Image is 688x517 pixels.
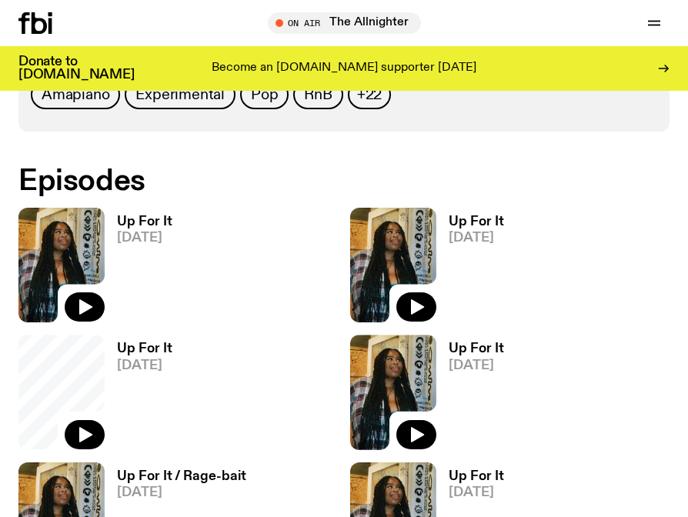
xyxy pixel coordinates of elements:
[449,486,504,499] span: [DATE]
[18,168,670,195] h2: Episodes
[268,12,421,34] button: On AirThe Allnighter
[31,80,120,109] a: Amapiano
[350,335,436,449] img: Ify - a Brown Skin girl with black braided twists, looking up to the side with her tongue stickin...
[251,86,278,103] span: Pop
[240,80,289,109] a: Pop
[304,86,332,103] span: RnB
[449,215,504,228] h3: Up For It
[117,486,246,499] span: [DATE]
[348,80,391,109] button: +22
[117,215,172,228] h3: Up For It
[42,86,109,103] span: Amapiano
[436,342,504,449] a: Up For It[DATE]
[449,470,504,483] h3: Up For It
[357,86,382,103] span: +22
[125,80,235,109] a: Experimental
[18,55,135,82] h3: Donate to [DOMAIN_NAME]
[18,208,105,322] img: Ify - a Brown Skin girl with black braided twists, looking up to the side with her tongue stickin...
[212,62,476,75] p: Become an [DOMAIN_NAME] supporter [DATE]
[105,342,172,449] a: Up For It[DATE]
[117,342,172,355] h3: Up For It
[117,470,246,483] h3: Up For It / Rage-bait
[449,359,504,372] span: [DATE]
[293,80,342,109] a: RnB
[117,359,172,372] span: [DATE]
[436,215,504,322] a: Up For It[DATE]
[105,215,172,322] a: Up For It[DATE]
[449,232,504,245] span: [DATE]
[117,232,172,245] span: [DATE]
[449,342,504,355] h3: Up For It
[350,208,436,322] img: Ify - a Brown Skin girl with black braided twists, looking up to the side with her tongue stickin...
[135,86,225,103] span: Experimental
